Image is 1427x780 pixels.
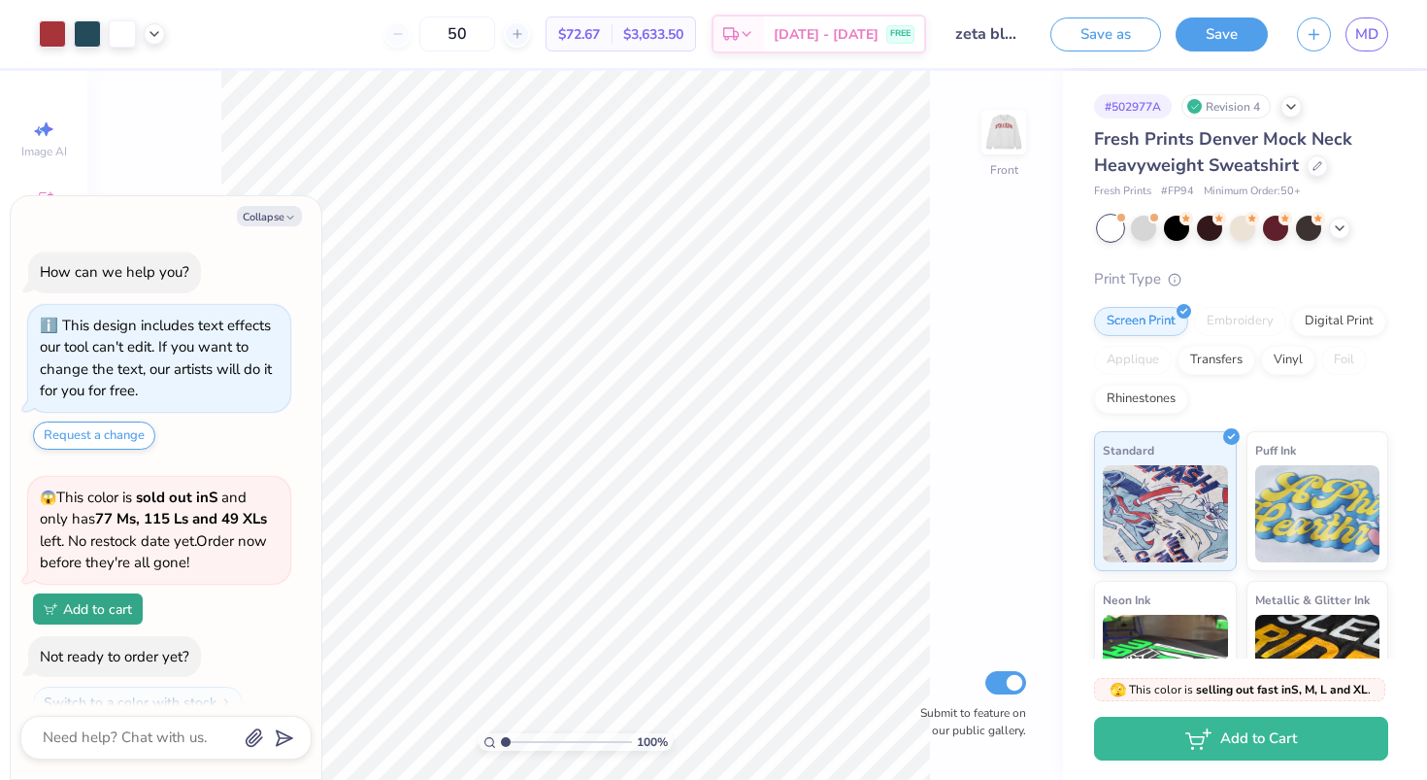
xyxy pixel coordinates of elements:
[1094,385,1188,414] div: Rhinestones
[1110,681,1371,698] span: This color is .
[1161,184,1194,200] span: # FP94
[1196,682,1368,697] strong: selling out fast in S, M, L and XL
[1094,184,1151,200] span: Fresh Prints
[1094,268,1388,290] div: Print Type
[984,113,1023,152] img: Front
[1261,346,1315,375] div: Vinyl
[1094,717,1388,761] button: Add to Cart
[1355,23,1378,46] span: MD
[1255,615,1380,712] img: Metallic & Glitter Ink
[1178,346,1255,375] div: Transfers
[890,27,911,41] span: FREE
[637,733,668,751] span: 100 %
[40,316,272,401] div: This design includes text effects our tool can't edit. If you want to change the text, our artist...
[33,593,143,625] button: Add to cart
[95,509,267,528] strong: 77 Ms, 115 Ls and 49 XLs
[1094,307,1188,336] div: Screen Print
[910,704,1026,739] label: Submit to feature on our public gallery.
[1345,17,1388,51] a: MD
[1094,346,1172,375] div: Applique
[1050,17,1161,51] button: Save as
[1255,465,1380,562] img: Puff Ink
[1103,615,1228,712] img: Neon Ink
[237,206,302,226] button: Collapse
[774,24,879,45] span: [DATE] - [DATE]
[40,262,189,282] div: How can we help you?
[33,687,243,718] button: Switch to a color with stock
[1103,590,1150,610] span: Neon Ink
[941,15,1036,53] input: Untitled Design
[1321,346,1367,375] div: Foil
[40,489,56,507] span: 😱
[33,422,155,450] button: Request a change
[1181,94,1271,119] div: Revision 4
[1255,440,1296,460] span: Puff Ink
[21,144,67,159] span: Image AI
[1103,440,1154,460] span: Standard
[558,24,600,45] span: $72.67
[1204,184,1301,200] span: Minimum Order: 50 +
[40,647,189,666] div: Not ready to order yet?
[1194,307,1286,336] div: Embroidery
[136,488,217,507] strong: sold out in S
[220,696,232,708] img: Switch to a color with stock
[419,17,495,51] input: – –
[44,603,57,615] img: Add to cart
[1176,17,1268,51] button: Save
[1110,681,1126,699] span: 🫣
[40,488,267,573] span: This color is and only has left . No restock date yet. Order now before they're all gone!
[1255,590,1370,610] span: Metallic & Glitter Ink
[990,161,1018,179] div: Front
[1094,94,1172,119] div: # 502977A
[1094,127,1352,177] span: Fresh Prints Denver Mock Neck Heavyweight Sweatshirt
[1292,307,1386,336] div: Digital Print
[623,24,683,45] span: $3,633.50
[1103,465,1228,562] img: Standard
